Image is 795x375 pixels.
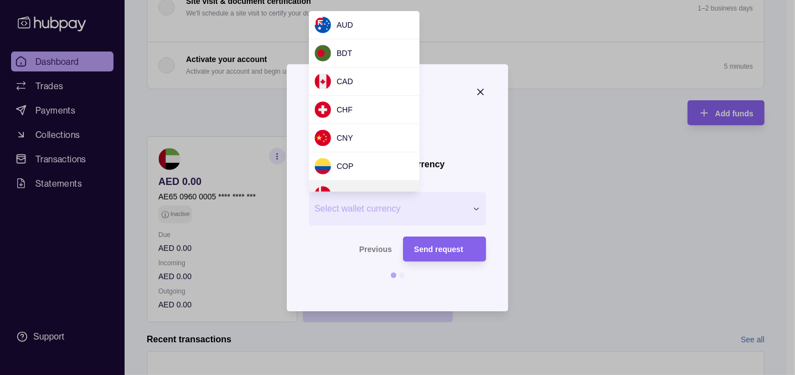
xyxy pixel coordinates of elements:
span: CHF [337,105,353,114]
img: au [314,17,331,33]
img: ch [314,101,331,118]
span: COP [337,162,353,171]
img: dk [314,186,331,203]
span: DKK [337,190,353,199]
span: CNY [337,133,353,142]
span: AUD [337,20,353,29]
img: ca [314,73,331,90]
span: BDT [337,49,352,58]
img: cn [314,130,331,146]
img: bd [314,45,331,61]
span: CAD [337,77,353,86]
img: co [314,158,331,174]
